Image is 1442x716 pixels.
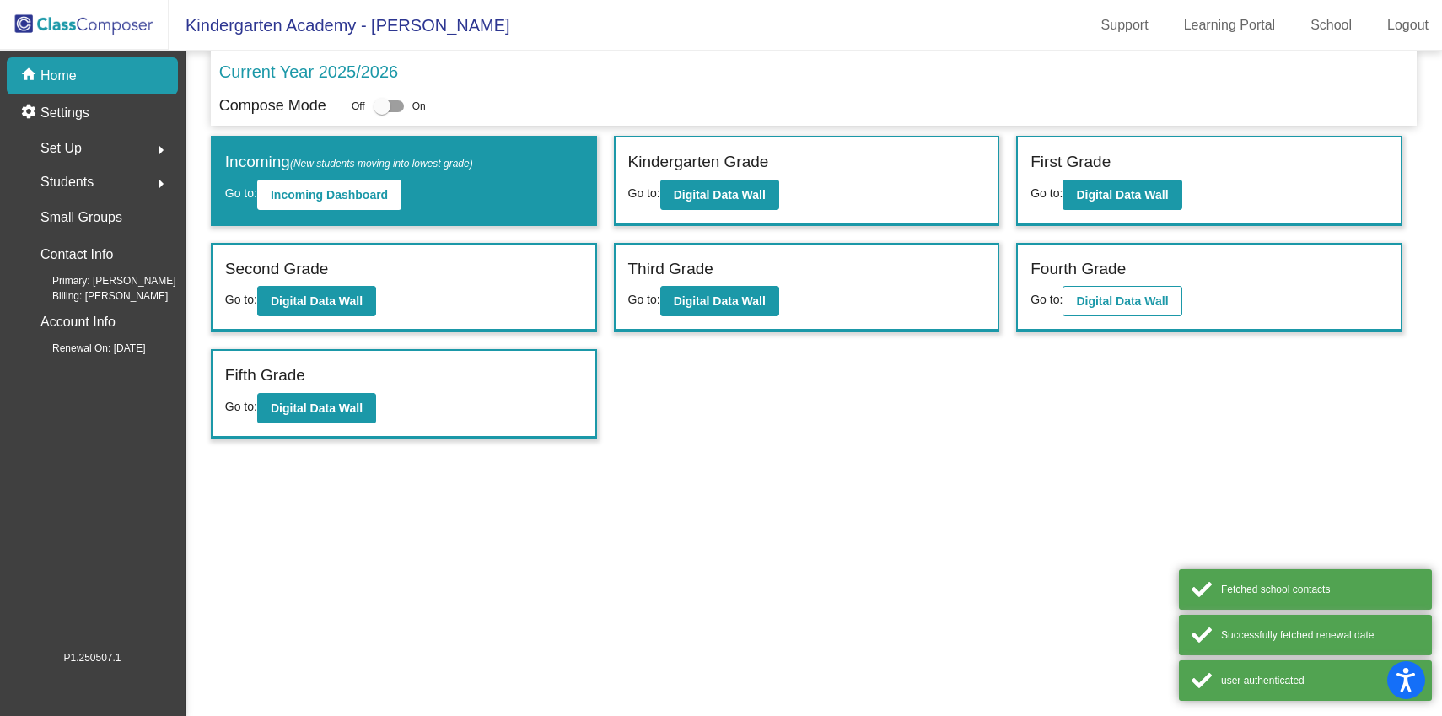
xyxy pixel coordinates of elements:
div: Successfully fetched renewal date [1221,627,1419,643]
label: First Grade [1030,150,1111,175]
span: Off [352,99,365,114]
button: Digital Data Wall [660,286,779,316]
b: Digital Data Wall [271,294,363,308]
label: Incoming [225,150,473,175]
b: Digital Data Wall [674,188,766,202]
mat-icon: arrow_right [151,174,171,194]
span: Go to: [628,186,660,200]
span: Primary: [PERSON_NAME] [25,273,176,288]
mat-icon: settings [20,103,40,123]
a: Support [1088,12,1162,39]
b: Incoming Dashboard [271,188,388,202]
mat-icon: home [20,66,40,86]
span: Go to: [225,400,257,413]
button: Digital Data Wall [1063,180,1181,210]
button: Digital Data Wall [257,393,376,423]
span: (New students moving into lowest grade) [290,158,473,170]
span: Go to: [1030,293,1063,306]
div: user authenticated [1221,673,1419,688]
p: Small Groups [40,206,122,229]
p: Settings [40,103,89,123]
span: Go to: [1030,186,1063,200]
button: Digital Data Wall [660,180,779,210]
span: Go to: [628,293,660,306]
p: Compose Mode [219,94,326,117]
p: Home [40,66,77,86]
p: Account Info [40,310,116,334]
span: Students [40,170,94,194]
mat-icon: arrow_right [151,140,171,160]
span: Renewal On: [DATE] [25,341,145,356]
label: Second Grade [225,257,329,282]
button: Digital Data Wall [257,286,376,316]
a: Logout [1374,12,1442,39]
span: Billing: [PERSON_NAME] [25,288,168,304]
b: Digital Data Wall [674,294,766,308]
b: Digital Data Wall [1076,294,1168,308]
span: Set Up [40,137,82,160]
p: Current Year 2025/2026 [219,59,398,84]
label: Fourth Grade [1030,257,1126,282]
p: Contact Info [40,243,113,266]
label: Third Grade [628,257,713,282]
span: Go to: [225,293,257,306]
button: Digital Data Wall [1063,286,1181,316]
span: Go to: [225,186,257,200]
div: Fetched school contacts [1221,582,1419,597]
button: Incoming Dashboard [257,180,401,210]
a: School [1297,12,1365,39]
label: Fifth Grade [225,363,305,388]
span: Kindergarten Academy - [PERSON_NAME] [169,12,510,39]
a: Learning Portal [1170,12,1289,39]
b: Digital Data Wall [271,401,363,415]
label: Kindergarten Grade [628,150,769,175]
b: Digital Data Wall [1076,188,1168,202]
span: On [412,99,426,114]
